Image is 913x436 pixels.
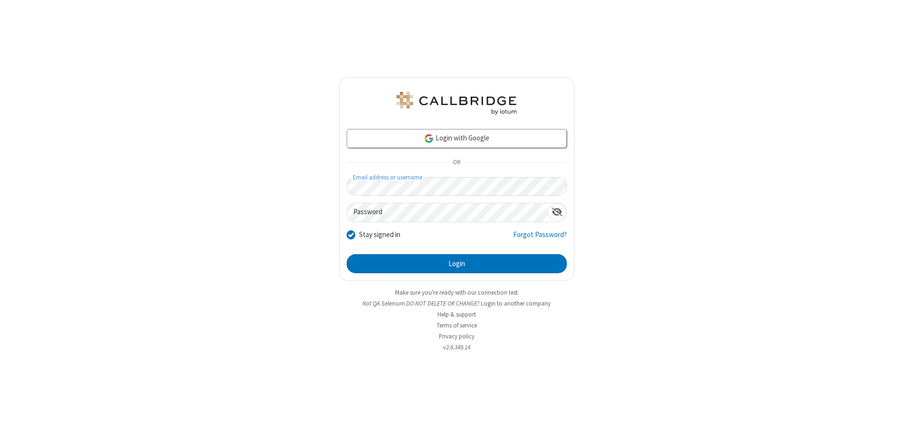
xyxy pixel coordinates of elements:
li: Not QA Selenium DO NOT DELETE OR CHANGE? [339,299,574,308]
img: QA Selenium DO NOT DELETE OR CHANGE [395,92,518,115]
a: Forgot Password? [513,229,567,248]
button: Login [347,254,567,273]
span: OR [449,156,464,169]
div: Show password [548,203,566,221]
input: Password [347,203,548,222]
button: Login to another company [481,299,551,308]
a: Help & support [437,310,476,318]
input: Email address or username [347,177,567,196]
a: Make sure you're ready with our connection test [395,288,518,297]
li: v2.6.349.14 [339,343,574,352]
label: Stay signed in [359,229,400,240]
img: google-icon.png [424,133,434,144]
a: Terms of service [437,321,477,329]
a: Privacy policy [439,332,475,340]
a: Login with Google [347,129,567,148]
